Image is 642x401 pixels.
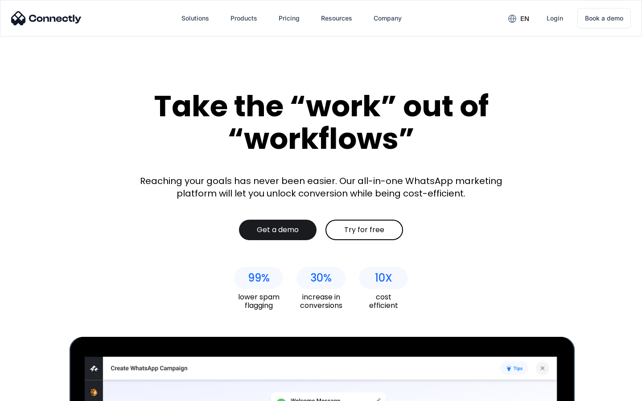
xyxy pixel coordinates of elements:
[539,8,570,29] a: Login
[577,8,631,29] a: Book a demo
[279,12,300,25] div: Pricing
[230,12,257,25] div: Products
[375,272,392,284] div: 10X
[239,220,317,240] a: Get a demo
[11,11,82,25] img: Connectly Logo
[520,12,529,25] div: en
[344,225,384,234] div: Try for free
[181,12,209,25] div: Solutions
[321,12,352,25] div: Resources
[234,293,283,310] div: lower spam flagging
[296,293,346,310] div: increase in conversions
[9,385,53,398] aside: Language selected: English
[257,225,299,234] div: Get a demo
[134,175,508,200] div: Reaching your goals has never been easier. Our all-in-one WhatsApp marketing platform will let yo...
[547,12,563,25] div: Login
[272,8,307,29] a: Pricing
[120,90,522,155] div: Take the “work” out of “workflows”
[310,272,332,284] div: 30%
[18,385,53,398] ul: Language list
[325,220,403,240] a: Try for free
[374,12,402,25] div: Company
[248,272,270,284] div: 99%
[359,293,408,310] div: cost efficient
